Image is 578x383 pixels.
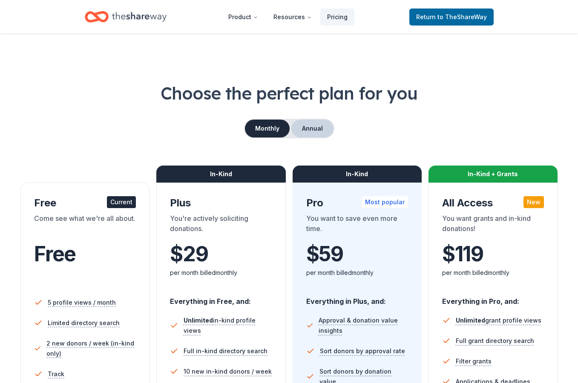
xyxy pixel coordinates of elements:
span: in-kind profile views [184,317,256,334]
span: $ 119 [442,242,483,266]
span: Track [48,369,64,379]
div: You want to save even more time. [306,213,408,237]
div: Free [34,196,136,210]
button: Annual [291,120,334,137]
div: Plus [170,196,272,210]
span: Unlimited [456,317,485,324]
button: Resources [267,9,319,26]
div: In-Kind + Grants [428,166,558,183]
div: Everything in Pro, and: [442,289,544,307]
span: Filter grants [456,356,492,366]
div: Most popular [362,196,408,208]
h1: Choose the perfect plan for you [20,81,558,105]
span: grant profile views [456,317,541,324]
span: Sort donors by approval rate [320,346,405,356]
div: Current [107,196,136,208]
nav: Main [221,7,354,27]
span: Free [34,241,76,266]
div: per month billed monthly [170,268,272,278]
div: New [523,196,544,208]
span: $ 59 [306,242,343,266]
a: Returnto TheShareWay [409,9,494,26]
span: Approval & donation value insights [319,315,408,336]
span: 5 profile views / month [48,297,116,308]
div: per month billed monthly [306,268,408,278]
div: Everything in Free, and: [170,289,272,307]
span: Return [416,12,487,22]
div: per month billed monthly [442,268,544,278]
span: Limited directory search [48,318,120,328]
div: In-Kind [293,166,422,183]
div: You're actively soliciting donations. [170,213,272,237]
div: Pro [306,196,408,210]
div: You want grants and in-kind donations! [442,213,544,237]
button: Product [221,9,265,26]
span: 10 new in-kind donors / week [184,366,272,377]
span: Full in-kind directory search [184,346,267,356]
a: Home [85,7,167,27]
div: Everything in Plus, and: [306,289,408,307]
div: Come see what we're all about. [34,213,136,237]
div: In-Kind [156,166,285,183]
span: $ 29 [170,242,208,266]
span: to TheShareWay [437,13,487,20]
span: Unlimited [184,317,213,324]
span: 2 new donors / week (in-kind only) [46,338,136,359]
button: Monthly [245,120,290,137]
div: All Access [442,196,544,210]
span: Full grant directory search [456,336,534,346]
a: Pricing [320,9,354,26]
